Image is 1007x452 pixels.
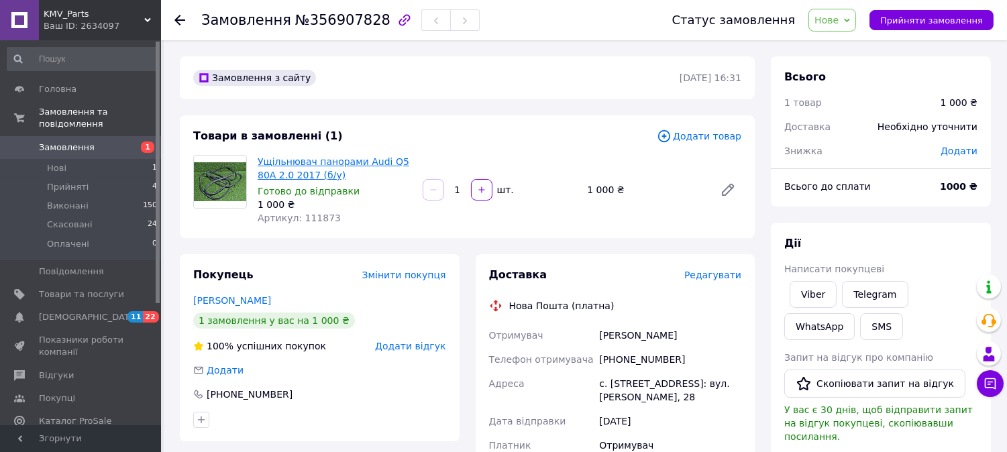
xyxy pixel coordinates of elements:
[869,10,994,30] button: Прийняти замовлення
[193,268,254,281] span: Покупець
[152,181,157,193] span: 4
[680,72,741,83] time: [DATE] 16:31
[7,47,158,71] input: Пошук
[784,237,801,249] span: Дії
[295,12,390,28] span: №356907828
[39,83,76,95] span: Головна
[784,146,823,156] span: Знижка
[39,288,124,300] span: Товари та послуги
[784,352,933,363] span: Запит на відгук про компанію
[375,341,445,351] span: Додати відгук
[684,270,741,280] span: Редагувати
[39,392,75,404] span: Покупці
[784,370,965,398] button: Скопіювати запит на відгук
[47,238,89,250] span: Оплачені
[258,198,412,211] div: 1 000 ₴
[672,13,796,27] div: Статус замовлення
[506,299,618,313] div: Нова Пошта (платна)
[39,266,104,278] span: Повідомлення
[39,311,138,323] span: [DEMOGRAPHIC_DATA]
[47,181,89,193] span: Прийняті
[657,129,741,144] span: Додати товар
[193,129,343,142] span: Товари в замовленні (1)
[784,404,973,442] span: У вас є 30 днів, щоб відправити запит на відгук покупцеві, скопіювавши посилання.
[39,142,95,154] span: Замовлення
[596,323,744,347] div: [PERSON_NAME]
[47,200,89,212] span: Виконані
[143,200,157,212] span: 150
[489,378,525,389] span: Адреса
[596,409,744,433] div: [DATE]
[940,181,977,192] b: 1000 ₴
[494,183,515,196] div: шт.
[127,311,143,323] span: 11
[714,176,741,203] a: Редагувати
[148,219,157,231] span: 24
[193,339,326,353] div: успішних покупок
[47,219,93,231] span: Скасовані
[790,281,837,308] a: Viber
[39,415,111,427] span: Каталог ProSale
[207,365,244,376] span: Додати
[258,156,409,180] a: Ущільнювач панорами Audi Q5 80A 2.0 2017 (б/у)
[880,15,983,25] span: Прийняти замовлення
[39,106,161,130] span: Замовлення та повідомлення
[39,334,124,358] span: Показники роботи компанії
[489,354,594,365] span: Телефон отримувача
[489,416,566,427] span: Дата відправки
[152,162,157,174] span: 1
[977,370,1004,397] button: Чат з покупцем
[489,330,543,341] span: Отримувач
[258,213,341,223] span: Артикул: 111873
[869,112,986,142] div: Необхідно уточнити
[860,313,903,340] button: SMS
[941,96,977,109] div: 1 000 ₴
[258,186,360,196] span: Готово до відправки
[193,295,271,306] a: [PERSON_NAME]
[205,388,294,401] div: [PHONE_NUMBER]
[596,372,744,409] div: с. [STREET_ADDRESS]: вул. [PERSON_NAME], 28
[194,162,246,202] img: Ущільнювач панорами Audi Q5 80A 2.0 2017 (б/у)
[596,347,744,372] div: [PHONE_NUMBER]
[489,440,531,451] span: Платник
[193,70,316,86] div: Замовлення з сайту
[207,341,233,351] span: 100%
[842,281,908,308] a: Telegram
[193,313,355,329] div: 1 замовлення у вас на 1 000 ₴
[784,121,831,132] span: Доставка
[141,142,154,153] span: 1
[784,97,822,108] span: 1 товар
[362,270,446,280] span: Змінити покупця
[44,8,144,20] span: KMV_Parts
[143,311,158,323] span: 22
[39,370,74,382] span: Відгуки
[152,238,157,250] span: 0
[44,20,161,32] div: Ваш ID: 2634097
[784,313,855,340] a: WhatsApp
[784,264,884,274] span: Написати покупцеві
[201,12,291,28] span: Замовлення
[814,15,839,25] span: Нове
[784,181,871,192] span: Всього до сплати
[784,70,826,83] span: Всього
[489,268,547,281] span: Доставка
[941,146,977,156] span: Додати
[582,180,709,199] div: 1 000 ₴
[174,13,185,27] div: Повернутися назад
[47,162,66,174] span: Нові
